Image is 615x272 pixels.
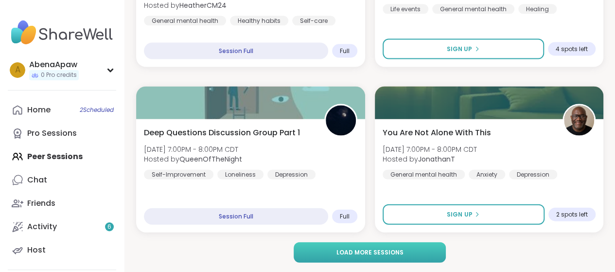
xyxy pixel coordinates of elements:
span: [DATE] 7:00PM - 8:00PM CDT [383,145,477,154]
div: Session Full [144,43,328,59]
div: Host [27,245,46,255]
button: Load more sessions [294,242,445,263]
a: Home2Scheduled [8,98,116,122]
div: Chat [27,175,47,185]
div: Activity [27,221,57,232]
div: Healthy habits [230,16,288,26]
div: Healing [518,4,557,14]
span: 6 [107,223,111,231]
span: Hosted by [383,154,477,164]
span: [DATE] 7:00PM - 8:00PM CDT [144,145,242,154]
div: Depression [509,170,557,180]
span: Hosted by [144,154,242,164]
span: Deep Questions Discussion Group Part 1 [144,127,300,139]
a: Chat [8,168,116,192]
span: Hosted by [144,0,238,10]
a: Pro Sessions [8,122,116,145]
span: Full [340,47,350,55]
img: ShareWell Nav Logo [8,16,116,50]
div: Home [27,105,51,115]
b: HeatherCM24 [179,0,227,10]
a: Activity6 [8,215,116,238]
span: Sign Up [447,45,472,54]
span: Load more sessions [336,248,403,257]
b: QueenOfTheNight [179,154,242,164]
div: Anxiety [469,170,505,180]
div: Pro Sessions [27,128,77,139]
div: Friends [27,198,55,209]
div: Self-care [292,16,335,26]
b: JonathanT [418,154,455,164]
a: Host [8,238,116,262]
div: Session Full [144,208,328,225]
button: Sign Up [383,204,545,225]
span: You Are Not Alone With This [383,127,491,139]
img: JonathanT [564,106,594,136]
button: Sign Up [383,39,545,59]
span: 2 spots left [556,211,588,218]
span: Sign Up [447,210,472,219]
div: AbenaApaw [29,59,79,70]
span: 4 spots left [556,45,588,53]
div: Loneliness [217,170,264,180]
div: Self-Improvement [144,170,213,180]
div: Depression [267,170,316,180]
div: Life events [383,4,428,14]
div: General mental health [432,4,514,14]
img: QueenOfTheNight [326,106,356,136]
a: Friends [8,192,116,215]
span: Full [340,213,350,220]
span: 0 Pro credits [41,71,77,79]
div: General mental health [144,16,226,26]
div: General mental health [383,170,465,180]
span: A [15,64,20,76]
span: 2 Scheduled [80,106,114,114]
